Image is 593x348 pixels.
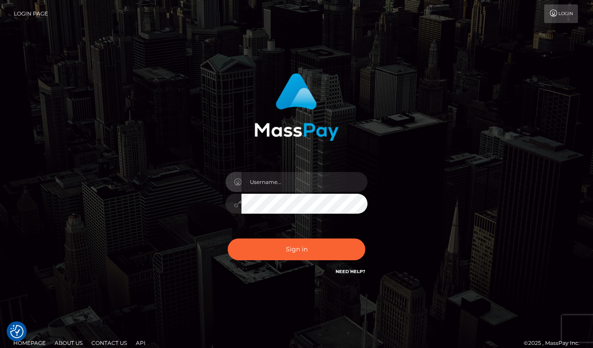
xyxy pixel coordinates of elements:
[524,338,586,348] div: © 2025 , MassPay Inc.
[241,172,368,192] input: Username...
[10,325,24,338] button: Consent Preferences
[14,4,48,23] a: Login Page
[228,239,365,260] button: Sign in
[254,73,339,141] img: MassPay Login
[336,269,365,274] a: Need Help?
[10,325,24,338] img: Revisit consent button
[544,4,578,23] a: Login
